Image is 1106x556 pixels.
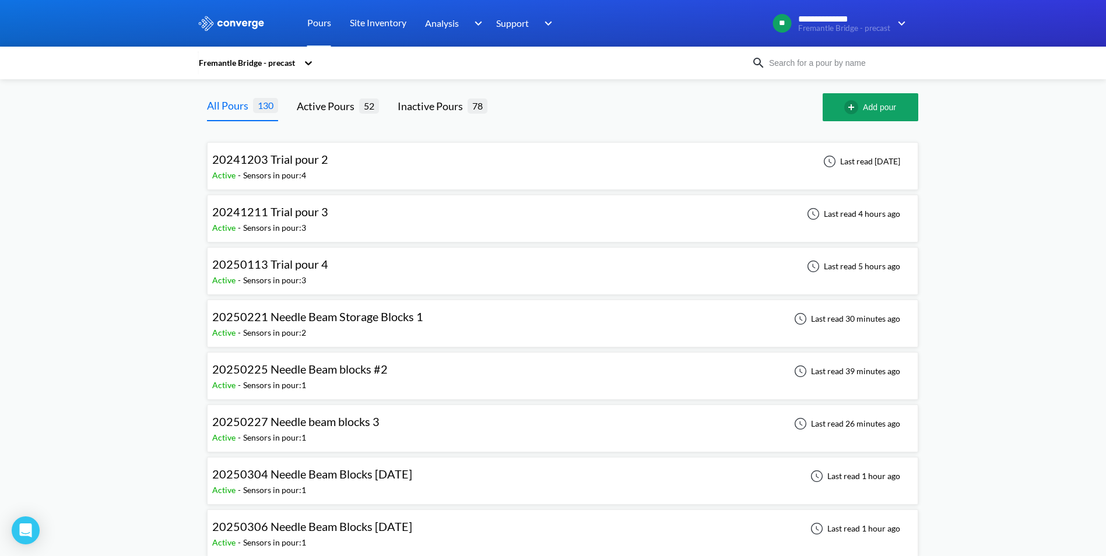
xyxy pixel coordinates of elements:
[788,417,904,431] div: Last read 26 minutes ago
[752,56,766,70] img: icon-search.svg
[207,313,918,323] a: 20250221 Needle Beam Storage Blocks 1Active-Sensors in pour:2Last read 30 minutes ago
[243,169,306,182] div: Sensors in pour: 4
[212,205,328,219] span: 20241211 Trial pour 3
[425,16,459,30] span: Analysis
[537,16,556,30] img: downArrow.svg
[207,418,918,428] a: 20250227 Needle beam blocks 3Active-Sensors in pour:1Last read 26 minutes ago
[466,16,485,30] img: downArrow.svg
[297,98,359,114] div: Active Pours
[12,516,40,544] div: Open Intercom Messenger
[243,431,306,444] div: Sensors in pour: 1
[804,522,904,536] div: Last read 1 hour ago
[212,432,238,442] span: Active
[243,326,306,339] div: Sensors in pour: 2
[238,223,243,233] span: -
[212,467,412,481] span: 20250304 Needle Beam Blocks [DATE]
[844,100,863,114] img: add-circle-outline.svg
[212,537,238,547] span: Active
[800,207,904,221] div: Last read 4 hours ago
[798,24,890,33] span: Fremantle Bridge - precast
[359,98,379,113] span: 52
[243,274,306,287] div: Sensors in pour: 3
[238,275,243,285] span: -
[212,362,388,376] span: 20250225 Needle Beam blocks #2
[468,98,487,113] span: 78
[212,309,423,323] span: 20250221 Needle Beam Storage Blocks 1
[207,261,918,270] a: 20250113 Trial pour 4Active-Sensors in pour:3Last read 5 hours ago
[238,485,243,495] span: -
[238,328,243,337] span: -
[817,154,904,168] div: Last read [DATE]
[207,365,918,375] a: 20250225 Needle Beam blocks #2Active-Sensors in pour:1Last read 39 minutes ago
[766,57,907,69] input: Search for a pour by name
[788,364,904,378] div: Last read 39 minutes ago
[823,93,918,121] button: Add pour
[207,523,918,533] a: 20250306 Needle Beam Blocks [DATE]Active-Sensors in pour:1Last read 1 hour ago
[207,156,918,166] a: 20241203 Trial pour 2Active-Sensors in pour:4Last read [DATE]
[496,16,529,30] span: Support
[243,484,306,497] div: Sensors in pour: 1
[207,470,918,480] a: 20250304 Needle Beam Blocks [DATE]Active-Sensors in pour:1Last read 1 hour ago
[212,170,238,180] span: Active
[238,537,243,547] span: -
[788,312,904,326] div: Last read 30 minutes ago
[800,259,904,273] div: Last read 5 hours ago
[243,221,306,234] div: Sensors in pour: 3
[212,485,238,495] span: Active
[212,519,412,533] span: 20250306 Needle Beam Blocks [DATE]
[212,328,238,337] span: Active
[212,414,380,428] span: 20250227 Needle beam blocks 3
[238,170,243,180] span: -
[207,208,918,218] a: 20241211 Trial pour 3Active-Sensors in pour:3Last read 4 hours ago
[198,57,298,69] div: Fremantle Bridge - precast
[212,223,238,233] span: Active
[804,469,904,483] div: Last read 1 hour ago
[243,379,306,392] div: Sensors in pour: 1
[207,97,253,114] div: All Pours
[253,98,278,112] span: 130
[212,152,328,166] span: 20241203 Trial pour 2
[212,380,238,390] span: Active
[212,257,328,271] span: 20250113 Trial pour 4
[398,98,468,114] div: Inactive Pours
[212,275,238,285] span: Active
[238,432,243,442] span: -
[243,536,306,549] div: Sensors in pour: 1
[890,16,909,30] img: downArrow.svg
[198,16,265,31] img: logo_ewhite.svg
[238,380,243,390] span: -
